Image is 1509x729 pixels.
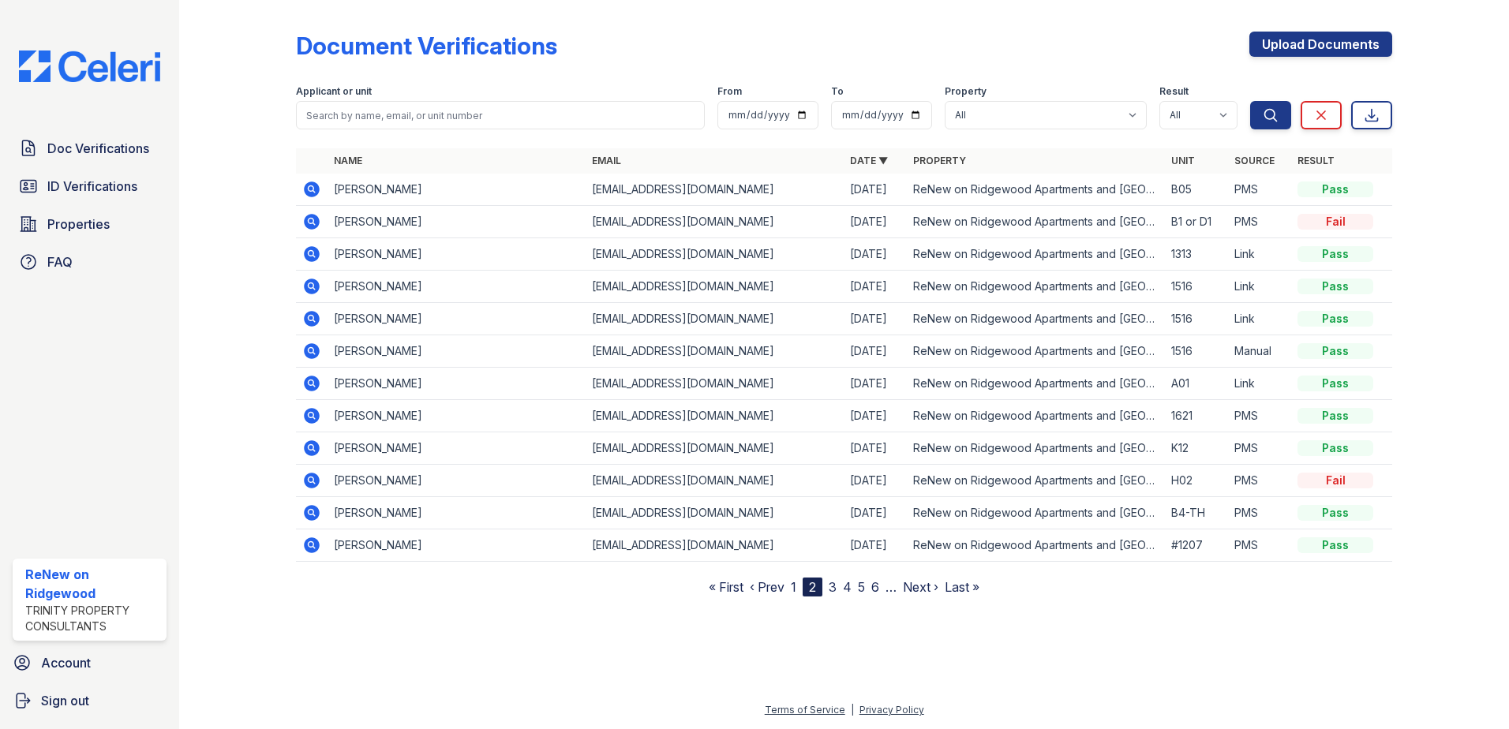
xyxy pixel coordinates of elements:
[858,579,865,595] a: 5
[844,432,907,465] td: [DATE]
[750,579,784,595] a: ‹ Prev
[328,368,586,400] td: [PERSON_NAME]
[328,271,586,303] td: [PERSON_NAME]
[13,133,167,164] a: Doc Verifications
[1165,174,1228,206] td: B05
[1228,238,1291,271] td: Link
[907,271,1165,303] td: ReNew on Ridgewood Apartments and [GEOGRAPHIC_DATA]
[844,335,907,368] td: [DATE]
[1228,174,1291,206] td: PMS
[765,704,845,716] a: Terms of Service
[945,579,979,595] a: Last »
[1297,343,1373,359] div: Pass
[907,432,1165,465] td: ReNew on Ridgewood Apartments and [GEOGRAPHIC_DATA]
[844,303,907,335] td: [DATE]
[41,653,91,672] span: Account
[47,252,73,271] span: FAQ
[1297,537,1373,553] div: Pass
[831,85,844,98] label: To
[25,565,160,603] div: ReNew on Ridgewood
[1228,465,1291,497] td: PMS
[803,578,822,596] div: 2
[907,335,1165,368] td: ReNew on Ridgewood Apartments and [GEOGRAPHIC_DATA]
[907,368,1165,400] td: ReNew on Ridgewood Apartments and [GEOGRAPHIC_DATA]
[886,578,897,596] span: …
[6,647,173,679] a: Account
[296,32,557,60] div: Document Verifications
[1228,432,1291,465] td: PMS
[1297,505,1373,521] div: Pass
[907,174,1165,206] td: ReNew on Ridgewood Apartments and [GEOGRAPHIC_DATA]
[1228,335,1291,368] td: Manual
[586,497,844,529] td: [EMAIL_ADDRESS][DOMAIN_NAME]
[586,206,844,238] td: [EMAIL_ADDRESS][DOMAIN_NAME]
[586,271,844,303] td: [EMAIL_ADDRESS][DOMAIN_NAME]
[907,400,1165,432] td: ReNew on Ridgewood Apartments and [GEOGRAPHIC_DATA]
[13,170,167,202] a: ID Verifications
[1297,181,1373,197] div: Pass
[907,465,1165,497] td: ReNew on Ridgewood Apartments and [GEOGRAPHIC_DATA]
[328,400,586,432] td: [PERSON_NAME]
[1165,497,1228,529] td: B4-TH
[1249,32,1392,57] a: Upload Documents
[843,579,852,595] a: 4
[907,206,1165,238] td: ReNew on Ridgewood Apartments and [GEOGRAPHIC_DATA]
[829,579,837,595] a: 3
[1228,400,1291,432] td: PMS
[13,208,167,240] a: Properties
[328,335,586,368] td: [PERSON_NAME]
[850,155,888,166] a: Date ▼
[1297,440,1373,456] div: Pass
[907,238,1165,271] td: ReNew on Ridgewood Apartments and [GEOGRAPHIC_DATA]
[1165,238,1228,271] td: 1313
[1165,206,1228,238] td: B1 or D1
[844,497,907,529] td: [DATE]
[296,101,705,129] input: Search by name, email, or unit number
[25,603,160,634] div: Trinity Property Consultants
[844,271,907,303] td: [DATE]
[1228,497,1291,529] td: PMS
[1297,473,1373,488] div: Fail
[907,303,1165,335] td: ReNew on Ridgewood Apartments and [GEOGRAPHIC_DATA]
[844,529,907,562] td: [DATE]
[586,174,844,206] td: [EMAIL_ADDRESS][DOMAIN_NAME]
[907,497,1165,529] td: ReNew on Ridgewood Apartments and [GEOGRAPHIC_DATA]
[791,579,796,595] a: 1
[47,139,149,158] span: Doc Verifications
[586,465,844,497] td: [EMAIL_ADDRESS][DOMAIN_NAME]
[851,704,854,716] div: |
[717,85,742,98] label: From
[6,685,173,716] a: Sign out
[1165,271,1228,303] td: 1516
[13,246,167,278] a: FAQ
[586,432,844,465] td: [EMAIL_ADDRESS][DOMAIN_NAME]
[844,368,907,400] td: [DATE]
[903,579,938,595] a: Next ›
[1228,271,1291,303] td: Link
[41,691,89,710] span: Sign out
[1228,368,1291,400] td: Link
[328,206,586,238] td: [PERSON_NAME]
[1171,155,1195,166] a: Unit
[1297,246,1373,262] div: Pass
[586,238,844,271] td: [EMAIL_ADDRESS][DOMAIN_NAME]
[586,303,844,335] td: [EMAIL_ADDRESS][DOMAIN_NAME]
[1165,432,1228,465] td: K12
[1297,311,1373,327] div: Pass
[328,432,586,465] td: [PERSON_NAME]
[334,155,362,166] a: Name
[1228,206,1291,238] td: PMS
[709,579,743,595] a: « First
[586,529,844,562] td: [EMAIL_ADDRESS][DOMAIN_NAME]
[844,206,907,238] td: [DATE]
[907,529,1165,562] td: ReNew on Ridgewood Apartments and [GEOGRAPHIC_DATA]
[1297,408,1373,424] div: Pass
[328,529,586,562] td: [PERSON_NAME]
[844,238,907,271] td: [DATE]
[1165,465,1228,497] td: H02
[47,215,110,234] span: Properties
[586,368,844,400] td: [EMAIL_ADDRESS][DOMAIN_NAME]
[328,497,586,529] td: [PERSON_NAME]
[1297,155,1335,166] a: Result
